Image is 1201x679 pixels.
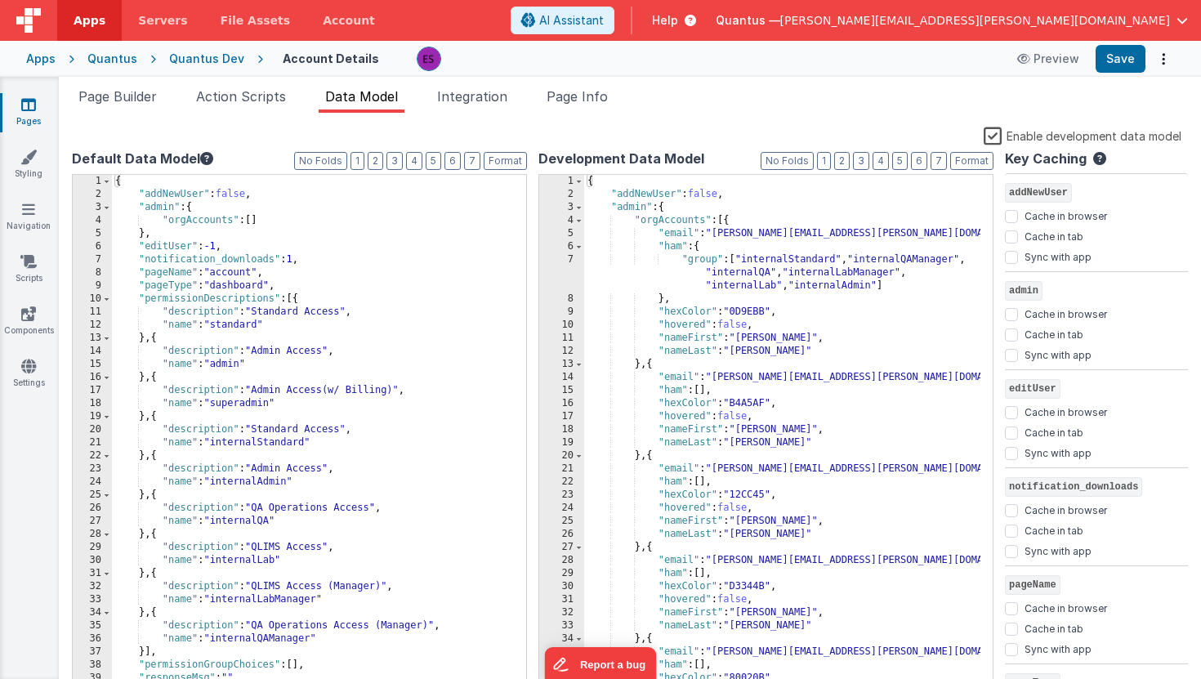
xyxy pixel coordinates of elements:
div: 16 [539,397,584,410]
button: 3 [853,152,869,170]
div: 35 [73,619,112,632]
div: 21 [73,436,112,449]
div: 26 [73,502,112,515]
div: 15 [539,384,584,397]
div: 19 [73,410,112,423]
div: 1 [539,175,584,188]
div: 31 [73,567,112,580]
h4: Key Caching [1005,152,1087,167]
div: 33 [73,593,112,606]
div: 9 [73,279,112,293]
span: pageName [1005,575,1060,595]
button: Quantus — [PERSON_NAME][EMAIL_ADDRESS][PERSON_NAME][DOMAIN_NAME] [716,12,1188,29]
label: Cache in browser [1025,305,1107,321]
div: 31 [539,593,584,606]
div: 12 [73,319,112,332]
div: 20 [539,449,584,462]
span: [PERSON_NAME][EMAIL_ADDRESS][PERSON_NAME][DOMAIN_NAME] [780,12,1170,29]
button: Default Data Model [72,149,213,168]
button: 1 [817,152,831,170]
div: 16 [73,371,112,384]
label: Cache in tab [1025,619,1083,636]
span: editUser [1005,379,1060,399]
div: 32 [73,580,112,593]
img: 2445f8d87038429357ee99e9bdfcd63a [417,47,440,70]
label: Sync with app [1025,444,1092,460]
div: 11 [539,332,584,345]
label: Cache in browser [1025,207,1107,223]
button: 4 [406,152,422,170]
button: 6 [444,152,461,170]
div: 4 [73,214,112,227]
label: Sync with app [1025,346,1092,362]
div: 23 [73,462,112,476]
div: 24 [73,476,112,489]
div: 5 [73,227,112,240]
div: Quantus [87,51,137,67]
h4: Account Details [283,52,379,65]
label: Cache in browser [1025,501,1107,517]
div: Apps [26,51,56,67]
div: 26 [539,528,584,541]
span: Development Data Model [538,149,704,168]
div: 17 [539,410,584,423]
label: Cache in tab [1025,227,1083,243]
label: Sync with app [1025,640,1092,656]
div: 27 [73,515,112,528]
div: 30 [539,580,584,593]
div: 34 [73,606,112,619]
div: 22 [73,449,112,462]
label: Cache in tab [1025,423,1083,440]
div: 34 [539,632,584,645]
div: 23 [539,489,584,502]
div: 6 [539,240,584,253]
button: Format [950,152,993,170]
div: 12 [539,345,584,358]
div: 1 [73,175,112,188]
button: 3 [386,152,403,170]
div: 3 [539,201,584,214]
div: 13 [73,332,112,345]
button: 7 [931,152,947,170]
button: AI Assistant [511,7,614,34]
span: admin [1005,281,1043,301]
div: 4 [539,214,584,227]
button: No Folds [294,152,347,170]
div: 2 [539,188,584,201]
div: 28 [73,528,112,541]
div: 24 [539,502,584,515]
button: 1 [350,152,364,170]
span: addNewUser [1005,183,1072,203]
div: 14 [539,371,584,384]
button: No Folds [761,152,814,170]
div: 10 [73,293,112,306]
div: 28 [539,554,584,567]
div: 3 [73,201,112,214]
label: Sync with app [1025,248,1092,264]
div: 36 [73,632,112,645]
div: 19 [539,436,584,449]
button: Save [1096,45,1145,73]
div: 37 [73,645,112,659]
label: Sync with app [1025,542,1092,558]
div: 7 [539,253,584,293]
span: Help [652,12,678,29]
div: 25 [73,489,112,502]
div: 10 [539,319,584,332]
div: 2 [73,188,112,201]
div: 30 [73,554,112,567]
div: 25 [539,515,584,528]
div: 29 [539,567,584,580]
div: 29 [73,541,112,554]
div: 18 [73,397,112,410]
button: 2 [368,152,383,170]
span: notification_downloads [1005,477,1142,497]
div: 15 [73,358,112,371]
span: AI Assistant [539,12,604,29]
button: Format [484,152,527,170]
label: Cache in browser [1025,403,1107,419]
button: 6 [911,152,927,170]
div: 8 [539,293,584,306]
span: Page Info [547,88,608,105]
div: 6 [73,240,112,253]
